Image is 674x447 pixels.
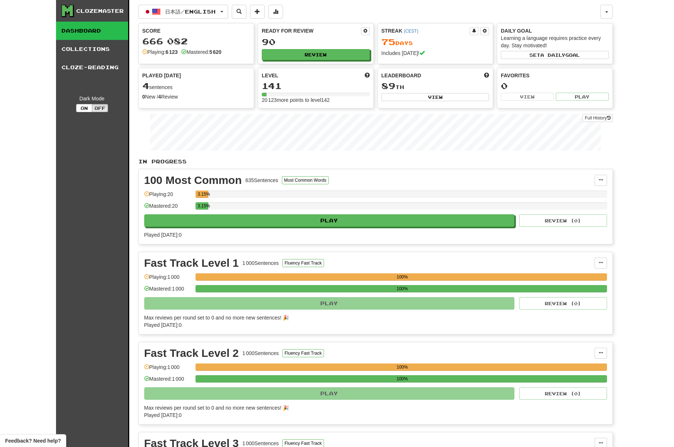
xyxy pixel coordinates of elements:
[262,96,370,104] div: 20 123 more points to level 142
[381,37,395,47] span: 75
[268,5,283,19] button: More stats
[56,40,128,58] a: Collections
[540,52,565,58] span: a daily
[198,202,208,210] div: 3.15%
[582,114,612,122] a: Full History
[142,81,149,91] span: 4
[404,29,418,34] a: (CEST)
[181,48,221,56] div: Mastered:
[365,72,370,79] span: Score more points to level up
[250,5,265,19] button: Add sentence to collection
[144,258,239,269] div: Fast Track Level 1
[144,314,603,321] div: Max reviews per round set to 0 and no more new sentences! 🎉
[142,93,250,100] div: New / Review
[198,191,208,198] div: 3.15%
[209,49,221,55] strong: 5 620
[144,202,192,214] div: Mastered: 20
[62,95,123,102] div: Dark Mode
[242,259,279,267] div: 1 000 Sentences
[381,81,489,91] div: th
[245,177,278,184] div: 635 Sentences
[165,49,178,55] strong: 6 123
[144,273,192,285] div: Playing: 1 000
[381,27,470,34] div: Streak
[242,440,279,447] div: 1 000 Sentences
[144,214,515,227] button: Play
[144,412,182,418] span: Played [DATE]: 0
[262,27,361,34] div: Ready for Review
[282,349,324,357] button: Fluency Fast Track
[282,176,329,184] button: Most Common Words
[262,81,370,90] div: 141
[519,214,607,227] button: Review (0)
[501,72,609,79] div: Favorites
[262,72,278,79] span: Level
[144,175,242,186] div: 100 Most Common
[142,72,181,79] span: Played [DATE]
[144,404,603,411] div: Max reviews per round set to 0 and no more new sentences! 🎉
[501,27,609,34] div: Daily Goal
[198,363,607,371] div: 100%
[142,94,145,100] strong: 0
[165,8,216,15] span: 日本語 / English
[138,158,613,165] p: In Progress
[144,232,182,238] span: Played [DATE]: 0
[282,259,324,267] button: Fluency Fast Track
[144,297,515,310] button: Play
[142,48,178,56] div: Playing:
[5,437,61,444] span: Open feedback widget
[242,350,279,357] div: 1 000 Sentences
[56,22,128,40] a: Dashboard
[381,81,395,91] span: 89
[144,191,192,203] div: Playing: 20
[381,93,489,101] button: View
[198,375,607,383] div: 100%
[501,34,609,49] div: Learning a language requires practice every day. Stay motivated!
[144,375,192,387] div: Mastered: 1 000
[262,37,370,47] div: 90
[501,81,609,90] div: 0
[519,387,607,400] button: Review (0)
[142,37,250,46] div: 666 082
[501,93,554,101] button: View
[76,104,92,112] button: On
[198,273,607,281] div: 100%
[381,49,489,57] div: Includes [DATE]!
[501,51,609,59] button: Seta dailygoal
[158,94,161,100] strong: 4
[144,285,192,297] div: Mastered: 1 000
[56,58,128,77] a: Cloze-Reading
[556,93,609,101] button: Play
[144,348,239,359] div: Fast Track Level 2
[198,285,607,292] div: 100%
[484,72,489,79] span: This week in points, UTC
[76,7,124,15] div: Clozemaster
[144,387,515,400] button: Play
[142,27,250,34] div: Score
[381,72,421,79] span: Leaderboard
[92,104,108,112] button: Off
[144,363,192,376] div: Playing: 1 000
[262,49,370,60] button: Review
[381,37,489,47] div: Day s
[144,322,182,328] span: Played [DATE]: 0
[232,5,246,19] button: Search sentences
[138,5,228,19] button: 日本語/English
[519,297,607,310] button: Review (0)
[142,81,250,91] div: sentences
